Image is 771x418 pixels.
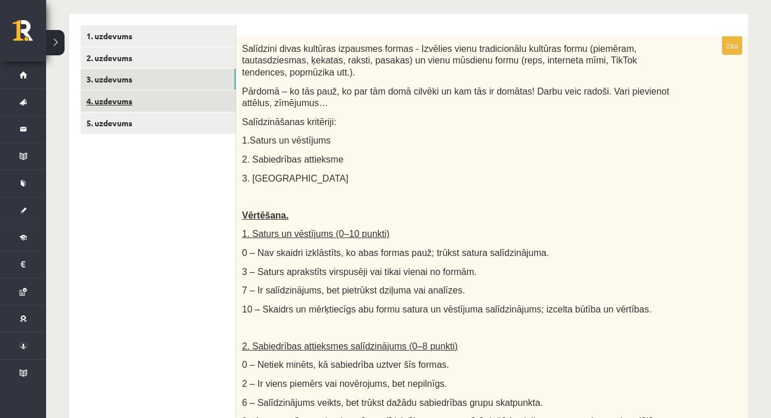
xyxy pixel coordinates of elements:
[242,360,449,370] span: 0 – Netiek minēts, kā sabiedrība uztver šīs formas.
[242,117,337,127] span: Salīdzināšanas kritēriji:
[81,25,236,47] a: 1. uzdevums
[242,285,465,295] span: 7 – Ir salīdzinājums, bet pietrūkst dziļuma vai analīzes.
[81,47,236,69] a: 2. uzdevums
[242,229,390,239] span: 1. Saturs un vēstījums (0–10 punkti)
[242,304,652,314] span: 10 – Skaidrs un mērķtiecīgs abu formu satura un vēstījuma salīdzinājums; izcelta būtība un vērtības.
[242,379,447,389] span: 2 – Ir viens piemērs vai novērojums, bet nepilnīgs.
[242,86,669,108] span: Pārdomā – ko tās pauž, ko par tām domā cilvēki un kam tās ir domātas! Darbu veic radoši. Vari pie...
[242,155,343,164] span: 2. Sabiedrības attieksme
[13,20,46,49] a: Rīgas 1. Tālmācības vidusskola
[242,174,348,183] span: 3. [GEOGRAPHIC_DATA]
[81,91,236,112] a: 4. uzdevums
[81,112,236,134] a: 5. uzdevums
[242,248,549,258] span: 0 – Nav skaidri izklāstīts, ko abas formas pauž; trūkst satura salīdzinājuma.
[242,210,289,220] span: Vērtēšana.
[242,267,477,277] span: 3 – Saturs aprakstīts virspusēji vai tikai vienai no formām.
[722,36,742,55] p: 26p
[242,341,458,351] span: 2. Sabiedrības attieksmes salīdzinājums (0–8 punkti)
[242,135,331,145] span: 1.Saturs un vēstījums
[242,398,543,408] span: 6 – Salīdzinājums veikts, bet trūkst dažādu sabiedrības grupu skatpunkta.
[81,69,236,90] a: 3. uzdevums
[242,44,637,77] span: Salīdzini divas kultūras izpausmes formas - Izvēlies vienu tradicionālu kultūras formu (piemēram,...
